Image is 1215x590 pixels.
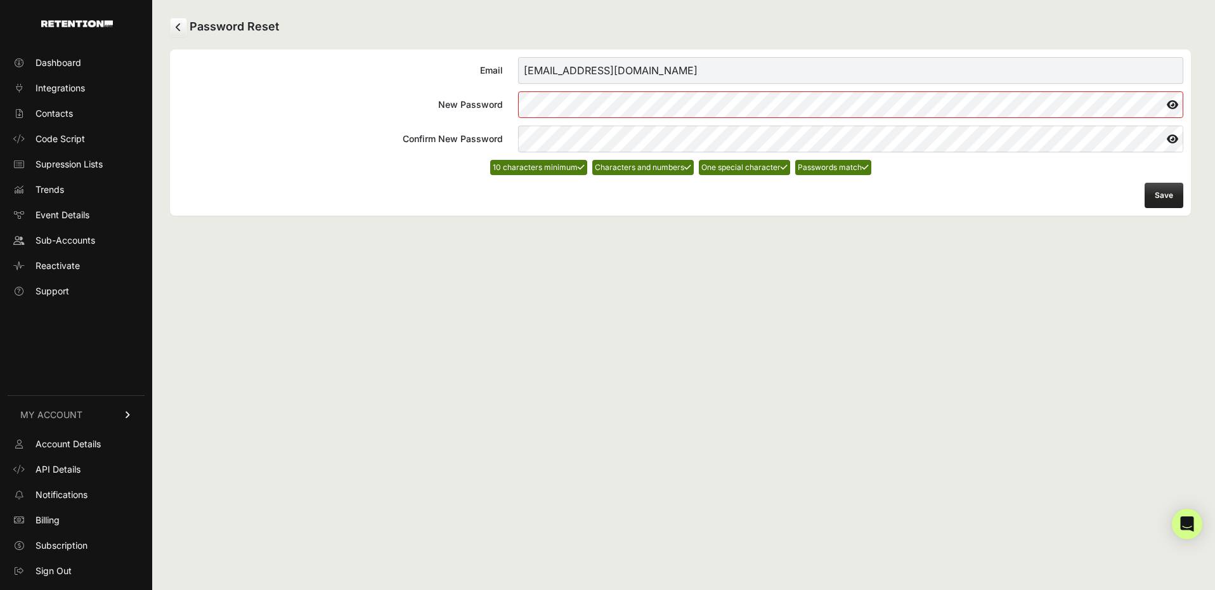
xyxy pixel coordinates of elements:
[592,160,694,175] li: Characters and numbers
[8,103,145,124] a: Contacts
[36,82,85,95] span: Integrations
[518,126,1183,152] input: Confirm New Password
[518,91,1183,118] input: New Password
[36,539,88,552] span: Subscription
[36,234,95,247] span: Sub-Accounts
[490,160,587,175] li: 10 characters minimum
[36,107,73,120] span: Contacts
[36,259,80,272] span: Reactivate
[8,434,145,454] a: Account Details
[178,64,503,77] div: Email
[178,133,503,145] div: Confirm New Password
[8,256,145,276] a: Reactivate
[41,20,113,27] img: Retention.com
[8,154,145,174] a: Supression Lists
[8,53,145,73] a: Dashboard
[36,488,88,501] span: Notifications
[8,485,145,505] a: Notifications
[36,438,101,450] span: Account Details
[518,57,1183,84] input: Email
[8,459,145,480] a: API Details
[36,285,69,298] span: Support
[795,160,871,175] li: Passwords match
[36,209,89,221] span: Event Details
[8,205,145,225] a: Event Details
[8,129,145,149] a: Code Script
[36,463,81,476] span: API Details
[1172,509,1202,539] div: Open Intercom Messenger
[8,281,145,301] a: Support
[36,133,85,145] span: Code Script
[1145,183,1183,208] button: Save
[36,56,81,69] span: Dashboard
[36,565,72,577] span: Sign Out
[8,395,145,434] a: MY ACCOUNT
[699,160,790,175] li: One special character
[8,180,145,200] a: Trends
[178,98,503,111] div: New Password
[36,183,64,196] span: Trends
[36,514,60,527] span: Billing
[170,18,1191,37] h2: Password Reset
[8,230,145,251] a: Sub-Accounts
[20,409,82,421] span: MY ACCOUNT
[8,78,145,98] a: Integrations
[8,535,145,556] a: Subscription
[8,510,145,530] a: Billing
[8,561,145,581] a: Sign Out
[36,158,103,171] span: Supression Lists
